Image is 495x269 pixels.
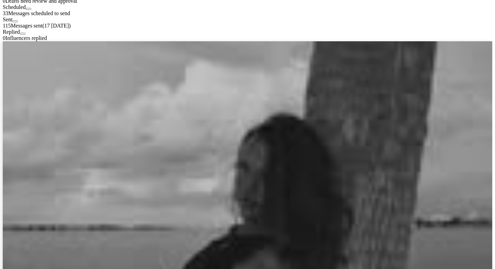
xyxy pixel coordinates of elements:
span: Sent [3,17,12,22]
span: Influencers replied [5,35,47,41]
span: Messages sent (17 [DATE]) [11,23,70,29]
span: 115 [3,23,11,29]
span: 0 [3,35,5,41]
span: Scheduled [3,4,26,10]
span: Replied [3,29,20,35]
span: 33 [3,10,8,16]
span: Messages scheduled to send [8,10,70,16]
